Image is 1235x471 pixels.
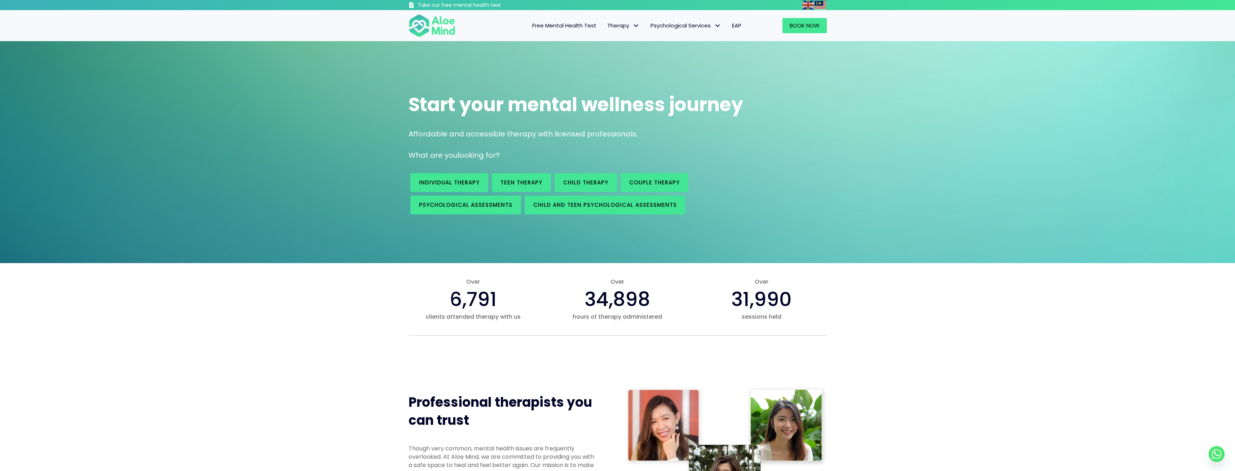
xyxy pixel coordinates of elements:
[409,2,539,10] a: Take our free mental health test
[815,1,827,9] a: Malay
[409,278,538,286] span: Over
[409,313,538,321] span: clients attended therapy with us
[650,22,721,29] span: Psychological Services
[419,179,480,186] span: Individual therapy
[585,285,650,313] span: 34,898
[552,313,682,321] span: hours of therapy administered
[409,150,458,160] span: What are you
[602,18,645,33] a: TherapyTherapy: submenu
[1209,446,1225,462] a: Whatsapp
[409,91,743,118] span: Start your mental wellness journey
[410,196,521,214] a: Psychological assessments
[409,14,455,38] img: Aloe mind Logo
[532,22,596,29] span: Free Mental Health Test
[563,179,608,186] span: Child Therapy
[802,1,814,9] img: en
[525,196,685,214] a: Child and Teen Psychological assessments
[418,2,539,9] h3: Take our free mental health test
[465,18,747,33] nav: Menu
[533,201,677,209] span: Child and Teen Psychological assessments
[631,21,641,31] span: Therapy: submenu
[500,179,542,186] span: Teen Therapy
[790,22,820,29] span: Book Now
[621,173,688,192] a: Couple therapy
[492,173,551,192] a: Teen Therapy
[802,1,815,9] a: English
[552,278,682,286] span: Over
[450,285,497,313] span: 6,791
[458,150,500,160] span: looking for?
[410,173,488,192] a: Individual therapy
[409,393,592,429] span: Professional therapists you can trust
[713,21,723,31] span: Psychological Services: submenu
[731,285,792,313] span: 31,990
[697,278,826,286] span: Over
[527,18,602,33] a: Free Mental Health Test
[732,22,741,29] span: EAP
[555,173,617,192] a: Child Therapy
[409,129,827,139] p: Affordable and accessible therapy with licensed professionals.
[607,22,640,29] span: Therapy
[629,179,680,186] span: Couple therapy
[727,18,747,33] a: EAP
[782,18,827,33] a: Book Now
[697,313,826,321] span: sessions held
[419,201,512,209] span: Psychological assessments
[645,18,727,33] a: Psychological ServicesPsychological Services: submenu
[815,1,826,9] img: ms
